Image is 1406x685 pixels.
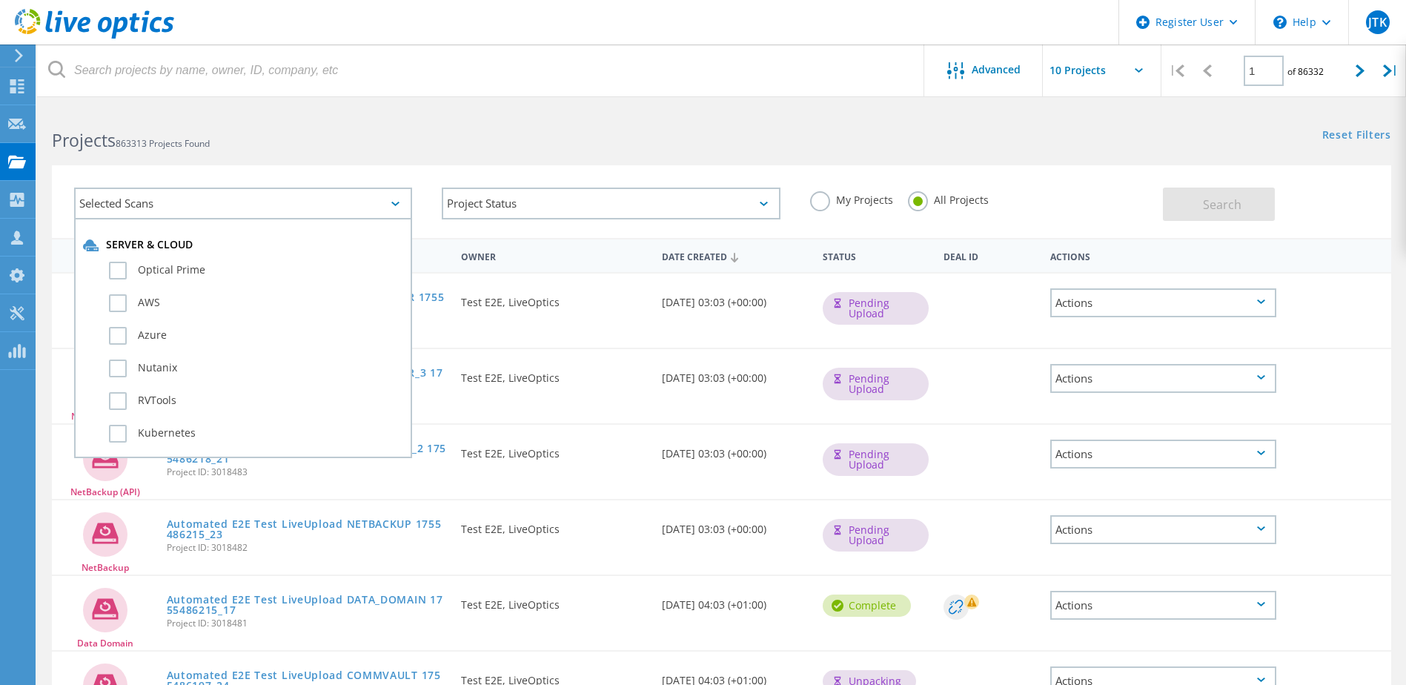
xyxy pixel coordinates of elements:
span: NetWorker (API) [71,412,140,421]
a: Live Optics Dashboard [15,31,174,42]
label: All Projects [908,191,989,205]
a: Reset Filters [1322,130,1391,142]
span: Advanced [972,64,1021,75]
div: Test E2E, LiveOptics [454,274,654,322]
div: Server & Cloud [83,238,403,253]
label: AWS [109,294,403,312]
div: Project Status [442,188,780,219]
span: Search [1203,196,1241,213]
label: Optical Prime [109,262,403,279]
label: Nutanix [109,360,403,377]
span: 863313 Projects Found [116,137,210,150]
a: Automated E2E Test LiveUpload DATA_DOMAIN 1755486215_17 [167,595,447,615]
span: NetBackup (API) [70,488,140,497]
a: Automated E2E Test LiveUpload NETBACKUP_2 1755486218_21 [167,443,447,464]
label: RVTools [109,392,403,410]
input: Search projects by name, owner, ID, company, etc [37,44,925,96]
span: of 86332 [1287,65,1324,78]
div: Test E2E, LiveOptics [454,349,654,398]
span: Project ID: 3018481 [167,619,447,628]
svg: \n [1273,16,1287,29]
label: Kubernetes [109,425,403,443]
div: Actions [1050,440,1276,469]
span: NetBackup [82,563,129,572]
div: [DATE] 04:03 (+01:00) [654,576,815,625]
div: Date Created [654,242,815,270]
a: Automated E2E Test LiveUpload NETBACKUP 1755486215_23 [167,519,447,540]
b: Projects [52,128,116,152]
div: [DATE] 03:03 (+00:00) [654,425,815,474]
div: Actions [1043,242,1284,269]
span: Data Domain [77,639,133,648]
div: Pending Upload [823,292,929,325]
div: Complete [823,595,911,617]
div: Test E2E, LiveOptics [454,500,654,549]
button: Search [1163,188,1275,221]
label: My Projects [810,191,893,205]
div: Pending Upload [823,368,929,400]
div: Actions [1050,591,1276,620]
div: [DATE] 03:03 (+00:00) [654,274,815,322]
div: Pending Upload [823,519,929,552]
div: Status [815,242,936,269]
span: JTK [1368,16,1386,28]
span: Project ID: 3018482 [167,543,447,552]
div: | [1376,44,1406,97]
div: [DATE] 03:03 (+00:00) [654,500,815,549]
span: Project ID: 3018483 [167,468,447,477]
div: [DATE] 03:03 (+00:00) [654,349,815,398]
label: Azure [109,327,403,345]
div: Pending Upload [823,443,929,476]
div: Deal Id [936,242,1044,269]
div: Owner [454,242,654,269]
div: Selected Scans [74,188,412,219]
div: Actions [1050,515,1276,544]
div: | [1161,44,1192,97]
div: Actions [1050,288,1276,317]
div: Test E2E, LiveOptics [454,576,654,625]
div: Test E2E, LiveOptics [454,425,654,474]
div: Actions [1050,364,1276,393]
